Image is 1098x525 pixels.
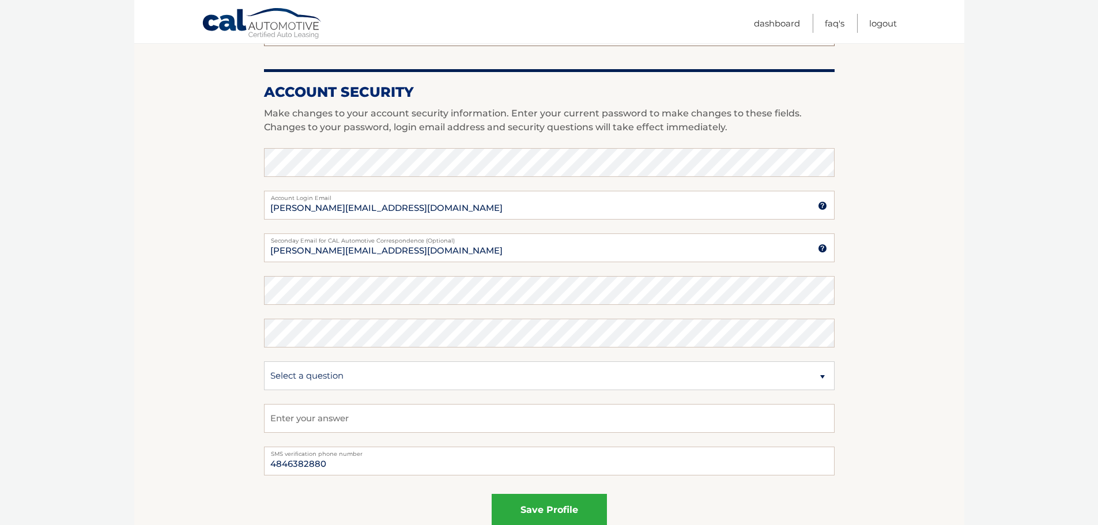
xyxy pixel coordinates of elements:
[264,233,835,262] input: Seconday Email for CAL Automotive Correspondence (Optional)
[264,447,835,456] label: SMS verification phone number
[264,404,835,433] input: Enter your answer
[264,84,835,101] h2: Account Security
[818,201,827,210] img: tooltip.svg
[264,191,835,200] label: Account Login Email
[818,244,827,253] img: tooltip.svg
[264,191,835,220] input: Account Login Email
[202,7,323,41] a: Cal Automotive
[754,14,800,33] a: Dashboard
[264,107,835,134] p: Make changes to your account security information. Enter your current password to make changes to...
[869,14,897,33] a: Logout
[264,233,835,243] label: Seconday Email for CAL Automotive Correspondence (Optional)
[264,447,835,475] input: Telephone number for SMS login verification
[825,14,844,33] a: FAQ's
